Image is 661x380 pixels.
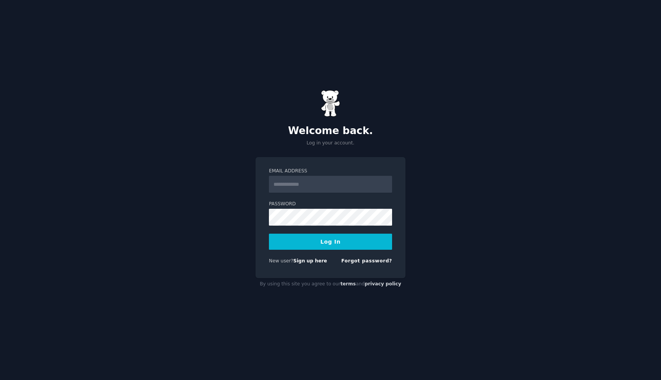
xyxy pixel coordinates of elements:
[321,90,340,117] img: Gummy Bear
[269,258,293,264] span: New user?
[269,168,392,175] label: Email Address
[256,140,405,147] p: Log in your account.
[256,278,405,290] div: By using this site you agree to our and
[341,258,392,264] a: Forgot password?
[340,281,356,287] a: terms
[293,258,327,264] a: Sign up here
[269,234,392,250] button: Log In
[365,281,401,287] a: privacy policy
[269,201,392,208] label: Password
[256,125,405,137] h2: Welcome back.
